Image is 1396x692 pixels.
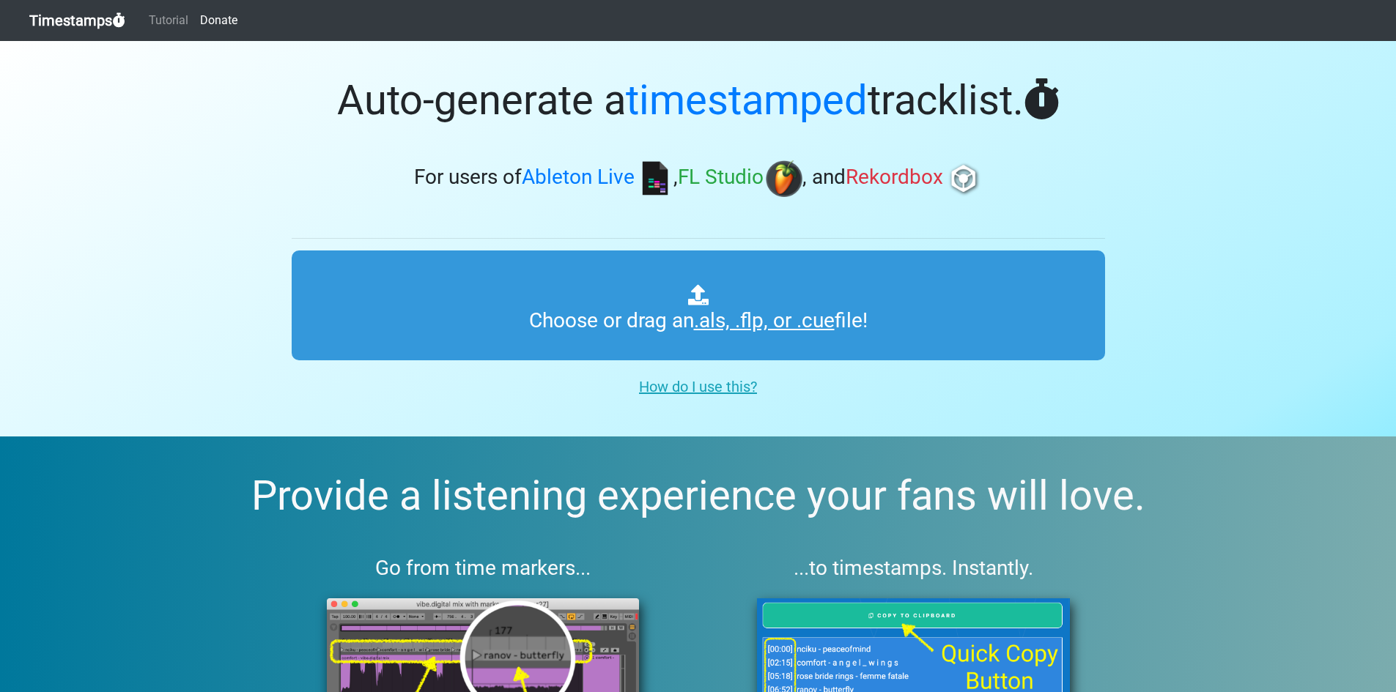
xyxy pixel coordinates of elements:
img: fl.png [766,160,802,197]
img: rb.png [945,160,982,197]
a: Donate [194,6,243,35]
h3: ...to timestamps. Instantly. [722,556,1105,581]
span: Ableton Live [522,165,635,190]
img: ableton.png [637,160,673,197]
span: timestamped [626,76,868,124]
h3: Go from time markers... [292,556,675,581]
a: Timestamps [29,6,125,35]
h2: Provide a listening experience your fans will love. [35,472,1361,521]
a: Tutorial [143,6,194,35]
span: FL Studio [678,165,764,190]
u: How do I use this? [639,378,757,395]
span: Rekordbox [846,165,943,190]
h1: Auto-generate a tracklist. [292,76,1105,125]
h3: For users of , , and [292,160,1105,197]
